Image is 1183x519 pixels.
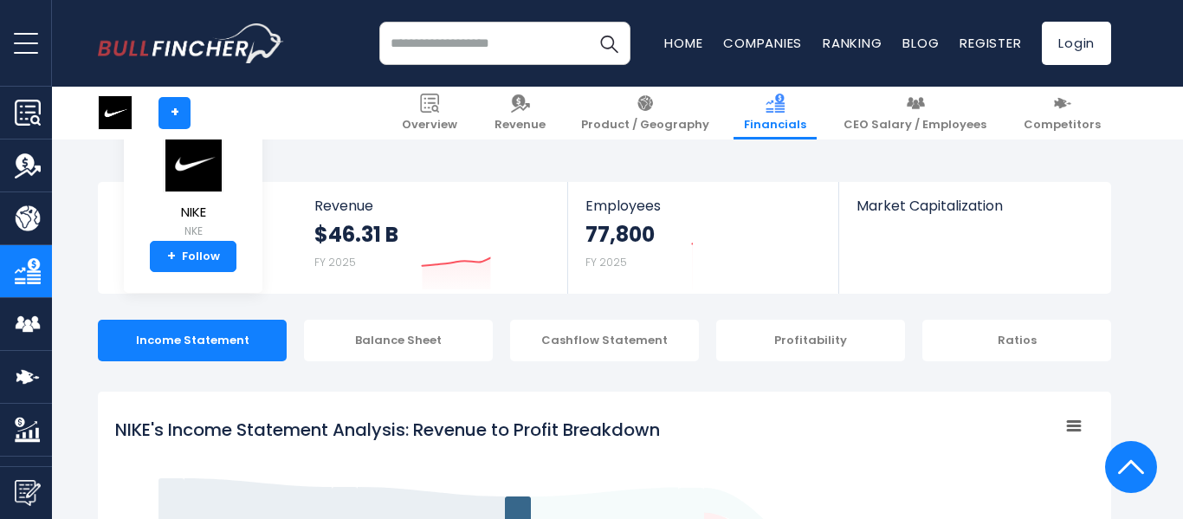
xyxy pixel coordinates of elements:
span: Revenue [495,118,546,133]
span: Competitors [1024,118,1101,133]
a: Competitors [1013,87,1111,139]
div: Ratios [922,320,1111,361]
a: Companies [723,34,802,52]
span: Market Capitalization [857,198,1092,214]
span: Financials [744,118,806,133]
strong: + [167,249,176,264]
small: NKE [163,224,223,239]
img: NKE logo [163,134,223,192]
small: FY 2025 [585,255,627,269]
a: Go to homepage [98,23,284,63]
a: Revenue $46.31 B FY 2025 [297,182,568,294]
img: bullfincher logo [98,23,284,63]
a: Product / Geography [571,87,720,139]
a: Revenue [484,87,556,139]
a: Home [664,34,702,52]
span: Product / Geography [581,118,709,133]
div: Income Statement [98,320,287,361]
span: Revenue [314,198,551,214]
a: Register [960,34,1021,52]
a: CEO Salary / Employees [833,87,997,139]
div: Balance Sheet [304,320,493,361]
a: NIKE NKE [162,133,224,242]
a: Login [1042,22,1111,65]
a: Financials [734,87,817,139]
strong: $46.31 B [314,221,398,248]
a: +Follow [150,241,236,272]
a: + [158,97,191,129]
span: Employees [585,198,820,214]
tspan: NIKE's Income Statement Analysis: Revenue to Profit Breakdown [115,418,660,442]
span: NIKE [163,205,223,220]
a: Ranking [823,34,882,52]
strong: 77,800 [585,221,655,248]
span: CEO Salary / Employees [844,118,986,133]
div: Profitability [716,320,905,361]
a: Blog [902,34,939,52]
img: NKE logo [99,96,132,129]
a: Overview [391,87,468,139]
a: Market Capitalization [839,182,1109,243]
small: FY 2025 [314,255,356,269]
span: Overview [402,118,457,133]
button: Search [587,22,630,65]
a: Employees 77,800 FY 2025 [568,182,837,294]
div: Cashflow Statement [510,320,699,361]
